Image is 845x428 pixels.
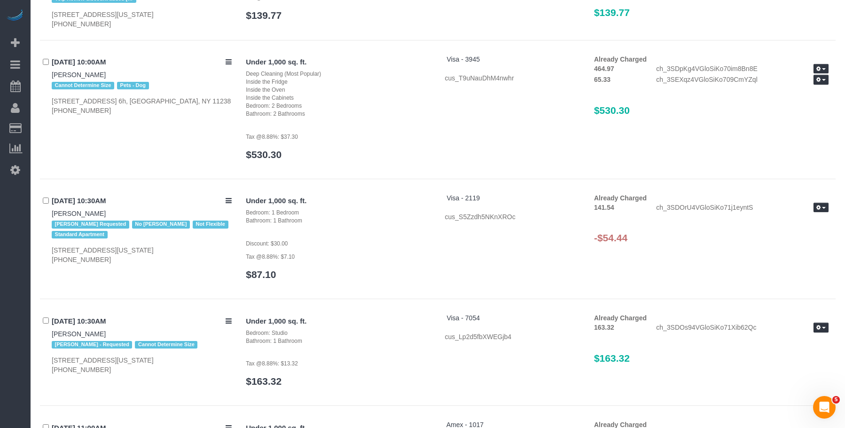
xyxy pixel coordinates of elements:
[52,210,106,217] a: [PERSON_NAME]
[246,110,430,118] div: Bathroom: 2 Bathrooms
[445,73,580,83] div: cus_T9uNauDhM4nwhr
[246,360,298,367] small: Tax @8.88%: $13.32
[246,78,430,86] div: Inside the Fridge
[246,134,298,140] small: Tax @8.88%: $37.30
[594,7,630,18] span: $139.77
[52,197,232,205] h4: [DATE] 10:30AM
[246,86,430,94] div: Inside the Oven
[52,71,106,79] a: [PERSON_NAME]
[446,55,480,63] a: Visa - 3945
[52,79,232,92] div: Tags
[649,203,836,214] div: ch_3SDOrU4VGloSiKo71j1eyntS
[594,194,647,202] strong: Already Charged
[246,254,295,260] small: Tax @8.88%: $7.10
[594,204,614,211] strong: 141.54
[594,105,630,116] span: $530.30
[117,82,149,89] span: Pets - Dog
[52,221,129,228] span: [PERSON_NAME] Requested
[52,58,232,66] h4: [DATE] 10:00AM
[246,94,430,102] div: Inside the Cabinets
[246,240,288,247] small: Discount: $30.00
[246,269,276,280] a: $87.10
[649,323,836,334] div: ch_3SDOs94VGloSiKo71Xib62Qc
[52,10,232,29] div: [STREET_ADDRESS][US_STATE] [PHONE_NUMBER]
[132,221,190,228] span: No [PERSON_NAME]
[52,218,232,241] div: Tags
[594,55,647,63] strong: Already Charged
[52,231,108,238] span: Standard Apartment
[52,341,132,349] span: [PERSON_NAME] - Requested
[246,217,430,225] div: Bathroom: 1 Bathroom
[193,221,228,228] span: Not Flexible
[594,314,647,322] strong: Already Charged
[52,317,232,325] h4: [DATE] 10:30AM
[832,396,840,404] span: 5
[246,329,430,337] div: Bedroom: Studio
[445,332,580,341] div: cus_Lp2d5fbXWEGjb4
[594,76,610,83] strong: 65.33
[135,341,197,349] span: Cannot Determine Size
[445,212,580,222] div: cus_S5Zzdh5NKnXROc
[594,353,630,364] span: $163.32
[446,194,480,202] a: Visa - 2119
[446,314,480,322] a: Visa - 7054
[246,70,430,78] div: Deep Cleaning (Most Popular)
[246,376,282,387] a: $163.32
[52,96,232,115] div: [STREET_ADDRESS] 6h, [GEOGRAPHIC_DATA], NY 11238 [PHONE_NUMBER]
[6,9,24,23] img: Automaid Logo
[246,10,282,21] a: $139.77
[52,82,114,89] span: Cannot Determine Size
[594,65,614,72] strong: 464.97
[52,356,232,374] div: [STREET_ADDRESS][US_STATE] [PHONE_NUMBER]
[52,339,232,351] div: Tags
[246,337,430,345] div: Bathroom: 1 Bathroom
[52,330,106,338] a: [PERSON_NAME]
[649,75,836,86] div: ch_3SEXqz4VGloSiKo709CmYZql
[246,102,430,110] div: Bedroom: 2 Bedrooms
[594,232,829,243] h3: -$54.44
[246,317,430,325] h4: Under 1,000 sq. ft.
[246,149,282,160] a: $530.30
[246,58,430,66] h4: Under 1,000 sq. ft.
[246,209,430,217] div: Bedroom: 1 Bedroom
[594,324,614,331] strong: 163.32
[813,396,836,419] iframe: Intercom live chat
[246,197,430,205] h4: Under 1,000 sq. ft.
[649,64,836,75] div: ch_3SDpKg4VGloSiKo70im8Bn8E
[52,246,232,264] div: [STREET_ADDRESS][US_STATE] [PHONE_NUMBER]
